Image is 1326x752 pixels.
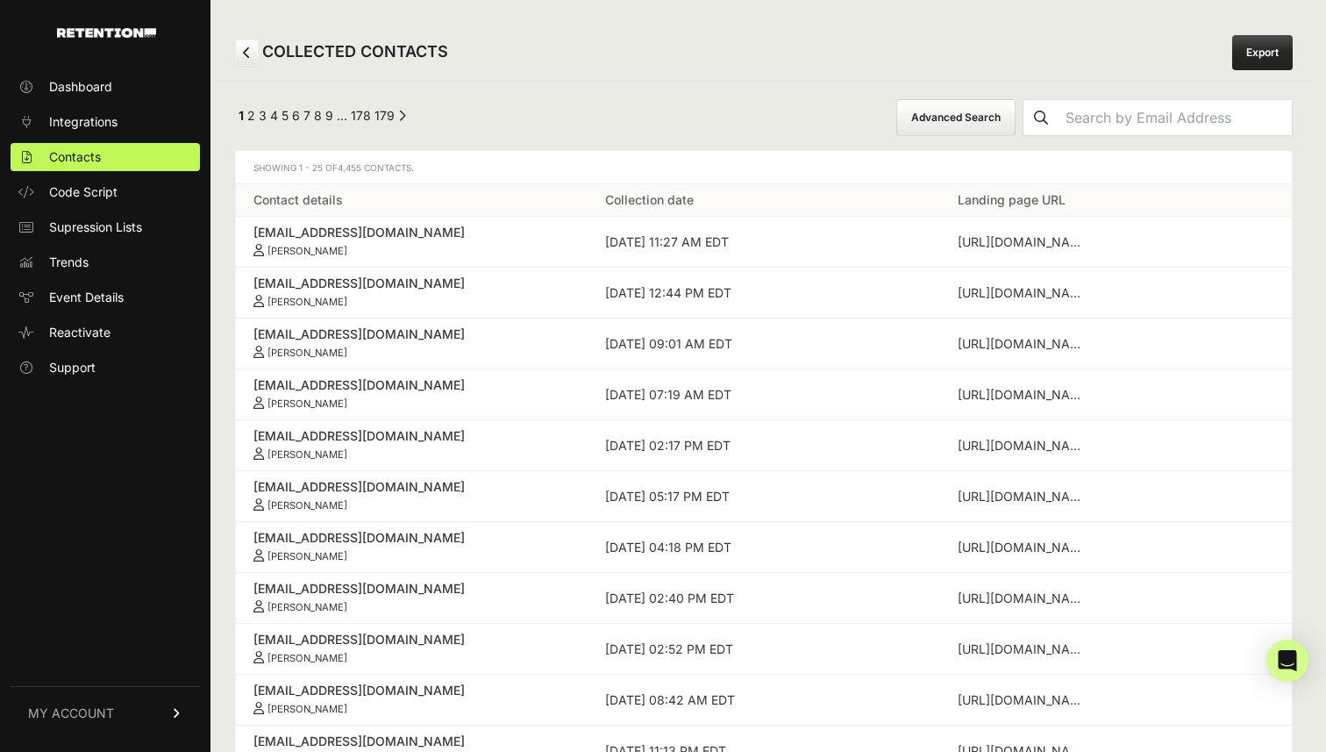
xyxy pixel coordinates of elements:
[253,478,570,496] div: [EMAIL_ADDRESS][DOMAIN_NAME]
[588,471,939,522] td: [DATE] 05:17 PM EDT
[11,686,200,740] a: MY ACCOUNT
[267,448,347,461] small: [PERSON_NAME]
[1232,35,1293,70] a: Export
[958,691,1089,709] div: https://www.normalfolks.us/podcast/fathermark
[11,108,200,136] a: Integrations
[253,682,570,715] a: [EMAIL_ADDRESS][DOMAIN_NAME] [PERSON_NAME]
[49,254,89,271] span: Trends
[267,245,347,257] small: [PERSON_NAME]
[253,631,570,648] div: [EMAIL_ADDRESS][DOMAIN_NAME]
[588,217,939,268] td: [DATE] 11:27 AM EDT
[235,107,406,129] div: Pagination
[958,386,1089,404] div: https://www.normalfolks.us/podcast/fathermark
[588,573,939,624] td: [DATE] 02:40 PM EDT
[282,108,289,123] a: Page 5
[958,192,1066,207] a: Landing page URL
[958,641,1089,658] div: https://www.normalfolks.us/podcast
[253,162,414,173] span: Showing 1 - 25 of
[253,224,570,241] div: [EMAIL_ADDRESS][DOMAIN_NAME]
[49,148,101,166] span: Contacts
[57,28,156,38] img: Retention.com
[235,39,448,66] h2: COLLECTED CONTACTS
[958,233,1089,251] div: https://www.normalfolks.us/
[267,601,347,613] small: [PERSON_NAME]
[253,733,570,750] div: [EMAIL_ADDRESS][DOMAIN_NAME]
[253,580,570,598] div: [EMAIL_ADDRESS][DOMAIN_NAME]
[896,99,1016,136] button: Advanced Search
[253,224,570,257] a: [EMAIL_ADDRESS][DOMAIN_NAME] [PERSON_NAME]
[588,624,939,675] td: [DATE] 02:52 PM EDT
[49,289,124,306] span: Event Details
[270,108,278,123] a: Page 4
[253,376,570,394] div: [EMAIL_ADDRESS][DOMAIN_NAME]
[11,143,200,171] a: Contacts
[588,675,939,726] td: [DATE] 08:42 AM EDT
[267,652,347,664] small: [PERSON_NAME]
[588,369,939,420] td: [DATE] 07:19 AM EDT
[958,539,1089,556] div: https://www.normalfolks.us/podcast/fathermark
[11,248,200,276] a: Trends
[253,326,570,359] a: [EMAIL_ADDRESS][DOMAIN_NAME] [PERSON_NAME]
[49,324,110,341] span: Reactivate
[49,113,118,131] span: Integrations
[49,78,112,96] span: Dashboard
[259,108,267,123] a: Page 3
[267,499,347,512] small: [PERSON_NAME]
[588,522,939,573] td: [DATE] 04:18 PM EDT
[253,275,570,308] a: [EMAIL_ADDRESS][DOMAIN_NAME] [PERSON_NAME]
[253,580,570,613] a: [EMAIL_ADDRESS][DOMAIN_NAME] [PERSON_NAME]
[11,178,200,206] a: Code Script
[338,162,414,173] span: 4,455 Contacts.
[253,631,570,664] a: [EMAIL_ADDRESS][DOMAIN_NAME] [PERSON_NAME]
[605,192,694,207] a: Collection date
[11,354,200,382] a: Support
[292,108,300,123] a: Page 6
[239,108,244,123] em: Page 1
[253,192,343,207] a: Contact details
[958,335,1089,353] div: https://www.normalfolks.us/podcast
[588,319,939,369] td: [DATE] 09:01 AM EDT
[351,108,371,123] a: Page 178
[325,108,333,123] a: Page 9
[958,284,1089,302] div: https://www.normalfolks.us/podcast/fathermark
[267,550,347,562] small: [PERSON_NAME]
[11,283,200,312] a: Event Details
[49,218,142,236] span: Supression Lists
[11,73,200,101] a: Dashboard
[267,703,347,715] small: [PERSON_NAME]
[253,529,570,562] a: [EMAIL_ADDRESS][DOMAIN_NAME] [PERSON_NAME]
[253,478,570,512] a: [EMAIL_ADDRESS][DOMAIN_NAME] [PERSON_NAME]
[11,319,200,347] a: Reactivate
[303,108,310,123] a: Page 7
[253,326,570,343] div: [EMAIL_ADDRESS][DOMAIN_NAME]
[49,359,96,376] span: Support
[253,275,570,292] div: [EMAIL_ADDRESS][DOMAIN_NAME]
[247,108,255,123] a: Page 2
[314,108,322,123] a: Page 8
[1266,640,1308,682] div: Open Intercom Messenger
[588,420,939,471] td: [DATE] 02:17 PM EDT
[49,183,118,201] span: Code Script
[1059,100,1292,135] input: Search by Email Address
[337,108,347,123] span: …
[253,376,570,410] a: [EMAIL_ADDRESS][DOMAIN_NAME] [PERSON_NAME]
[253,427,570,461] a: [EMAIL_ADDRESS][DOMAIN_NAME] [PERSON_NAME]
[28,705,114,722] span: MY ACCOUNT
[374,108,395,123] a: Page 179
[253,682,570,699] div: [EMAIL_ADDRESS][DOMAIN_NAME]
[958,590,1089,607] div: https://www.normalfolks.us/podcast/fathermark
[267,296,347,308] small: [PERSON_NAME]
[253,529,570,547] div: [EMAIL_ADDRESS][DOMAIN_NAME]
[253,427,570,445] div: [EMAIL_ADDRESS][DOMAIN_NAME]
[958,437,1089,455] div: https://www.normalfolks.us/podcast/rtf7whzmg3fxl5c-bcsl5-pedxc-lhwtp-2tby5-rj6dy-lxhjm-2xdan-ejjz...
[11,213,200,241] a: Supression Lists
[588,268,939,319] td: [DATE] 12:44 PM EDT
[267,397,347,410] small: [PERSON_NAME]
[958,488,1089,505] div: https://www.normalfolks.us/#join
[267,347,347,359] small: [PERSON_NAME]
